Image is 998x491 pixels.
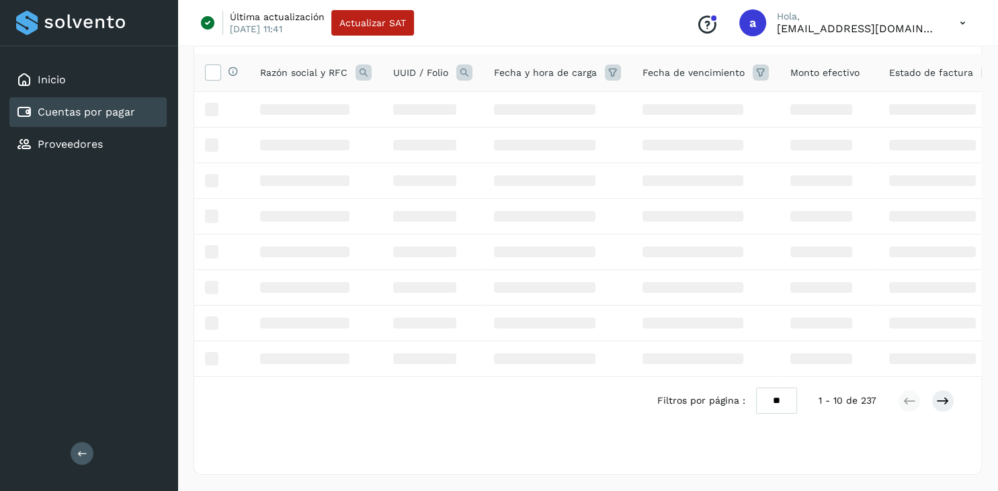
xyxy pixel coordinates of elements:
[642,66,745,80] span: Fecha de vencimiento
[777,22,938,35] p: administracion@supplinkplan.com
[230,11,325,23] p: Última actualización
[38,105,135,118] a: Cuentas por pagar
[494,66,597,80] span: Fecha y hora de carga
[38,73,66,86] a: Inicio
[777,11,938,22] p: Hola,
[393,66,448,80] span: UUID / Folio
[339,18,406,28] span: Actualizar SAT
[819,394,876,408] span: 1 - 10 de 237
[657,394,745,408] span: Filtros por página :
[9,130,167,159] div: Proveedores
[9,97,167,127] div: Cuentas por pagar
[38,138,103,150] a: Proveedores
[230,23,282,35] p: [DATE] 11:41
[9,65,167,95] div: Inicio
[331,10,414,36] button: Actualizar SAT
[260,66,347,80] span: Razón social y RFC
[889,66,973,80] span: Estado de factura
[790,66,860,80] span: Monto efectivo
